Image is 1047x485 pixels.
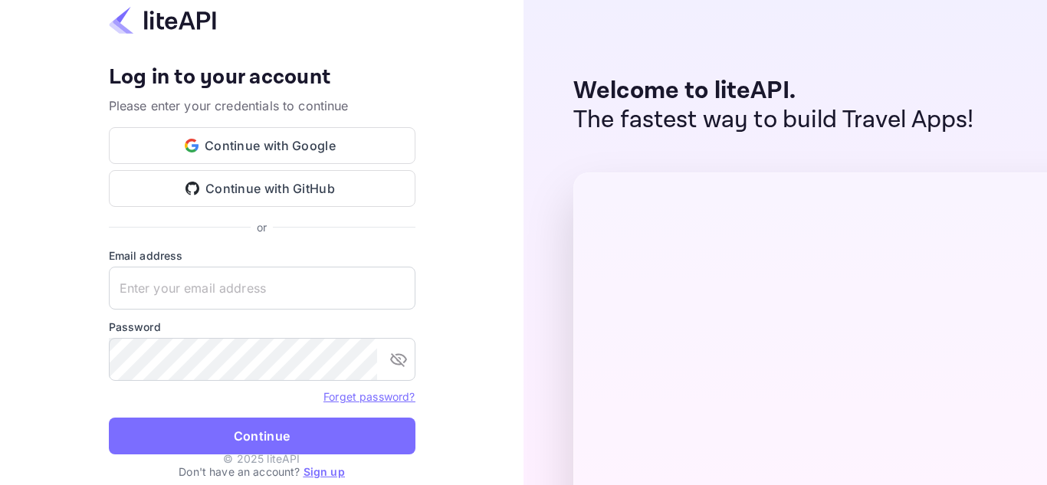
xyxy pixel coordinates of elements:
p: Don't have an account? [109,464,415,480]
p: The fastest way to build Travel Apps! [573,106,974,135]
button: toggle password visibility [383,344,414,375]
a: Sign up [304,465,345,478]
button: Continue [109,418,415,454]
p: Welcome to liteAPI. [573,77,974,106]
p: Please enter your credentials to continue [109,97,415,115]
a: Forget password? [323,390,415,403]
button: Continue with GitHub [109,170,415,207]
img: liteapi [109,5,216,35]
input: Enter your email address [109,267,415,310]
label: Password [109,319,415,335]
button: Continue with Google [109,127,415,164]
a: Forget password? [323,388,415,404]
p: © 2025 liteAPI [223,451,300,467]
h4: Log in to your account [109,64,415,91]
p: or [257,219,267,235]
label: Email address [109,247,415,264]
keeper-lock: Open Keeper Popup [386,279,405,297]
